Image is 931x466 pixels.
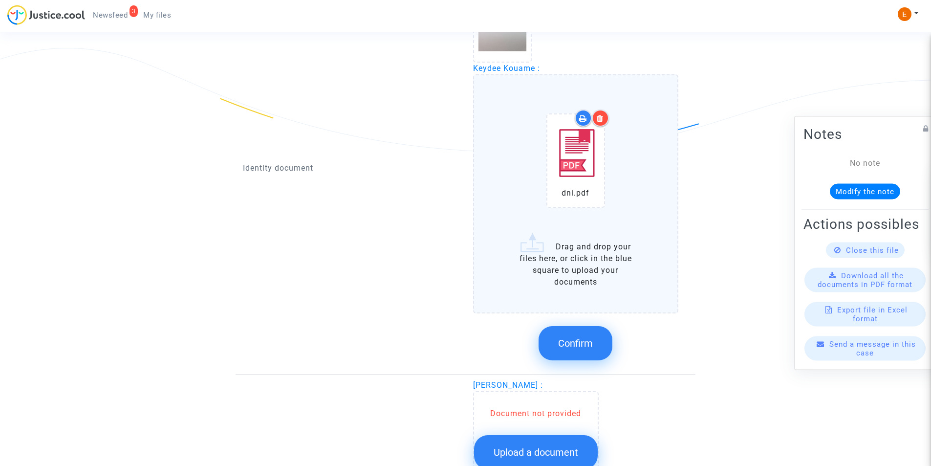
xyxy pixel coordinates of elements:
h2: Notes [803,125,927,142]
a: 3Newsfeed [85,8,135,22]
span: Export file in Excel format [837,305,908,323]
span: My files [143,11,171,20]
div: Document not provided [474,408,598,420]
p: Identity document [243,162,458,174]
img: jc-logo.svg [7,5,85,25]
span: Upload a document [494,446,578,458]
span: Send a message in this case [829,339,916,357]
span: Keydee Kouame : [473,64,540,73]
button: Confirm [539,326,612,360]
span: Newsfeed [93,11,128,20]
button: Modify the note [830,183,900,199]
div: No note [818,157,912,169]
h2: Actions possibles [803,215,927,232]
img: ACg8ocIeiFvHKe4dA5oeRFd_CiCnuxWUEc1A2wYhRJE3TTWt=s96-c [898,7,911,21]
span: Download all the documents in PDF format [818,271,912,288]
a: My files [135,8,179,22]
span: Close this file [846,245,899,254]
span: Confirm [558,337,593,349]
span: [PERSON_NAME] : [473,380,543,390]
div: 3 [130,5,138,17]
